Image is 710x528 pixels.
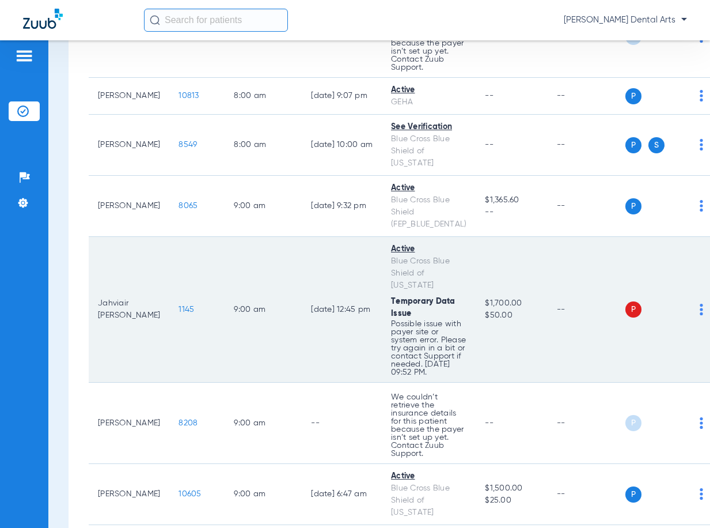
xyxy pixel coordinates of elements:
[391,243,466,255] div: Active
[391,121,466,133] div: See Verification
[150,15,160,25] img: Search Icon
[625,198,641,214] span: P
[302,464,382,525] td: [DATE] 6:47 AM
[485,141,493,149] span: --
[391,482,466,519] div: Blue Cross Blue Shield of [US_STATE]
[179,419,198,427] span: 8208
[89,78,169,115] td: [PERSON_NAME]
[391,84,466,96] div: Active
[89,176,169,237] td: [PERSON_NAME]
[548,383,625,464] td: --
[144,9,288,32] input: Search for patients
[391,470,466,482] div: Active
[179,33,196,41] span: 3959
[485,33,493,41] span: --
[485,297,538,310] span: $1,700.00
[391,393,466,458] p: We couldn’t retrieve the insurance details for this patient because the payer isn’t set up yet. C...
[648,137,665,153] span: S
[15,49,33,63] img: hamburger-icon
[485,194,538,206] span: $1,365.60
[700,417,703,429] img: group-dot-blue.svg
[225,176,302,237] td: 9:00 AM
[391,320,466,376] p: Possible issue with payer site or system error. Please try again in a bit or contact Support if n...
[548,78,625,115] td: --
[485,310,538,322] span: $50.00
[179,141,197,149] span: 8549
[302,115,382,176] td: [DATE] 10:00 AM
[302,176,382,237] td: [DATE] 9:32 PM
[225,237,302,383] td: 9:00 AM
[548,176,625,237] td: --
[225,383,302,464] td: 9:00 AM
[391,182,466,194] div: Active
[700,304,703,315] img: group-dot-blue.svg
[485,419,493,427] span: --
[548,237,625,383] td: --
[700,200,703,212] img: group-dot-blue.svg
[23,9,63,29] img: Zuub Logo
[485,206,538,218] span: --
[700,90,703,101] img: group-dot-blue.svg
[625,301,641,318] span: P
[302,237,382,383] td: [DATE] 12:45 PM
[179,92,199,100] span: 10813
[485,495,538,507] span: $25.00
[179,202,198,210] span: 8065
[391,255,466,292] div: Blue Cross Blue Shield of [US_STATE]
[225,464,302,525] td: 9:00 AM
[302,78,382,115] td: [DATE] 9:07 PM
[89,464,169,525] td: [PERSON_NAME]
[652,473,710,528] iframe: Chat Widget
[391,297,455,318] span: Temporary Data Issue
[89,237,169,383] td: Jahviair [PERSON_NAME]
[391,96,466,108] div: GEHA
[391,194,466,231] div: Blue Cross Blue Shield (FEP_BLUE_DENTAL)
[485,482,538,495] span: $1,500.00
[700,139,703,150] img: group-dot-blue.svg
[302,383,382,464] td: --
[179,490,201,498] span: 10605
[548,115,625,176] td: --
[564,14,687,26] span: [PERSON_NAME] Dental Arts
[625,415,641,431] span: P
[625,88,641,104] span: P
[625,137,641,153] span: P
[391,133,466,169] div: Blue Cross Blue Shield of [US_STATE]
[485,92,493,100] span: --
[179,306,194,314] span: 1145
[225,115,302,176] td: 8:00 AM
[548,464,625,525] td: --
[89,383,169,464] td: [PERSON_NAME]
[625,486,641,503] span: P
[225,78,302,115] td: 8:00 AM
[89,115,169,176] td: [PERSON_NAME]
